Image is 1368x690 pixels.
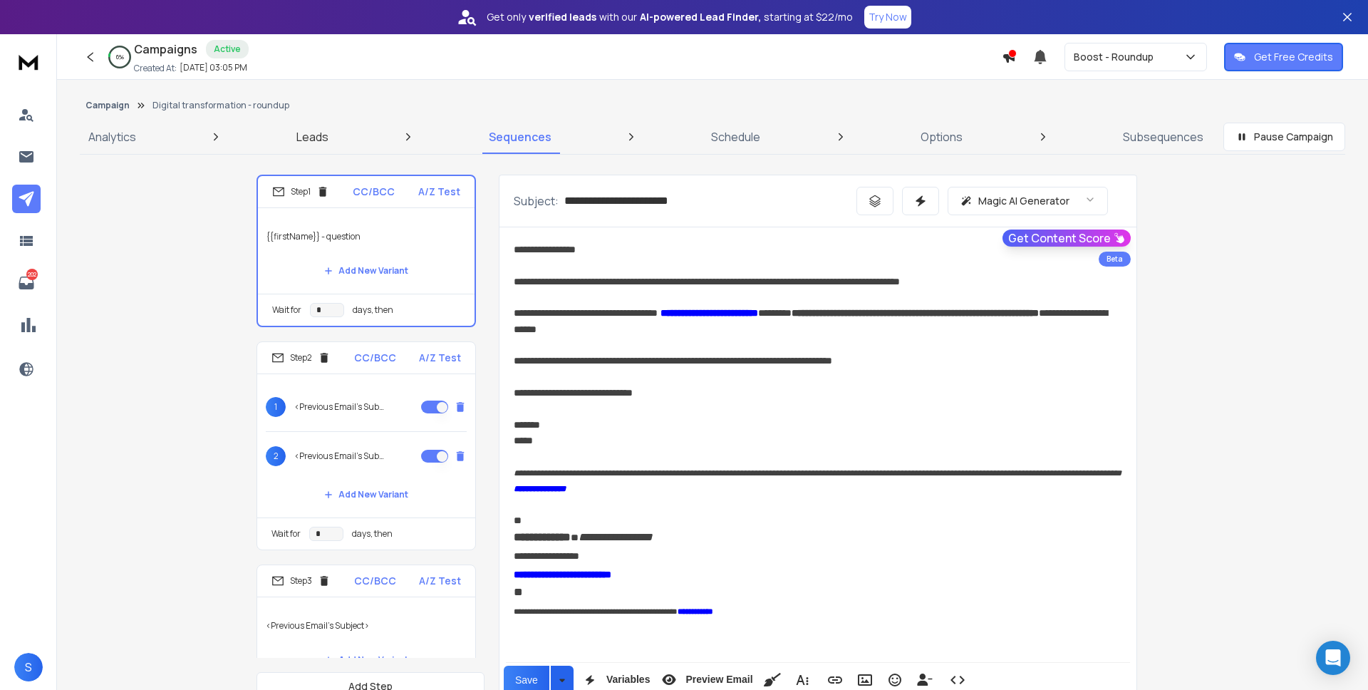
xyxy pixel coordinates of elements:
button: Add New Variant [313,257,420,285]
div: Step 3 [271,575,331,587]
p: <Previous Email's Subject> [294,450,385,462]
div: Step 1 [272,185,329,198]
div: Step 2 [271,351,331,364]
p: 6 % [116,53,124,61]
button: Campaign [85,100,130,111]
strong: verified leads [529,10,596,24]
span: 2 [266,446,286,466]
span: 1 [266,397,286,417]
p: {{firstName}} - question [266,217,466,257]
div: Beta [1099,252,1131,267]
strong: AI-powered Lead Finder, [640,10,761,24]
a: 202 [12,269,41,297]
p: Magic AI Generator [978,194,1069,208]
p: Get only with our starting at $22/mo [487,10,853,24]
p: days, then [352,528,393,540]
div: Active [206,40,249,58]
p: Subject: [514,192,559,210]
p: Wait for [271,528,301,540]
li: Step1CC/BCCA/Z Test{{firstName}} - questionAdd New VariantWait fordays, then [256,175,476,327]
p: A/Z Test [418,185,460,199]
a: Subsequences [1114,120,1212,154]
span: Preview Email [683,674,755,686]
a: Analytics [80,120,145,154]
p: 202 [26,269,38,280]
button: Get Content Score [1002,230,1131,247]
button: S [14,653,43,681]
img: logo [14,48,43,75]
p: [DATE] 03:05 PM [180,62,247,73]
p: CC/BCC [353,185,395,199]
p: CC/BCC [354,574,396,588]
p: Analytics [88,128,136,145]
p: Schedule [711,128,760,145]
p: A/Z Test [419,351,461,365]
div: Open Intercom Messenger [1316,641,1350,675]
p: Digital transformation - roundup [152,100,289,111]
p: Options [921,128,963,145]
p: Created At: [134,63,177,74]
p: Subsequences [1123,128,1203,145]
a: Leads [288,120,337,154]
p: Sequences [489,128,551,145]
button: Magic AI Generator [948,187,1108,215]
a: Options [912,120,971,154]
h1: Campaigns [134,41,197,58]
p: Wait for [272,304,301,316]
li: Step2CC/BCCA/Z Test1<Previous Email's Subject>2<Previous Email's Subject>Add New VariantWait ford... [256,341,476,550]
button: Add New Variant [313,480,420,509]
p: Boost - Roundup [1074,50,1159,64]
a: Sequences [480,120,560,154]
button: Try Now [864,6,911,29]
p: A/Z Test [419,574,461,588]
button: Add New Variant [313,646,420,674]
p: Get Free Credits [1254,50,1333,64]
p: days, then [353,304,393,316]
p: <Previous Email's Subject> [266,606,467,646]
p: Try Now [869,10,907,24]
a: Schedule [703,120,769,154]
p: Leads [296,128,328,145]
p: <Previous Email's Subject> [294,401,385,413]
p: CC/BCC [354,351,396,365]
span: Variables [603,674,653,686]
button: Get Free Credits [1224,43,1343,71]
button: Pause Campaign [1223,123,1345,151]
